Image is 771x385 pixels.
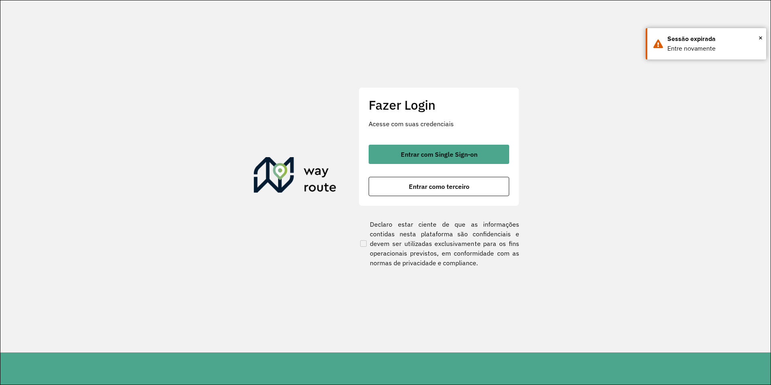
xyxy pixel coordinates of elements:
[369,145,509,164] button: button
[401,151,477,158] span: Entrar com Single Sign-on
[369,97,509,113] h2: Fazer Login
[759,32,763,44] button: Close
[254,157,337,196] img: Roteirizador AmbevTech
[667,44,760,53] div: Entre novamente
[759,32,763,44] span: ×
[359,219,519,268] label: Declaro estar ciente de que as informações contidas nesta plataforma são confidenciais e devem se...
[409,183,469,190] span: Entrar como terceiro
[369,119,509,129] p: Acesse com suas credenciais
[667,34,760,44] div: Sessão expirada
[369,177,509,196] button: button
